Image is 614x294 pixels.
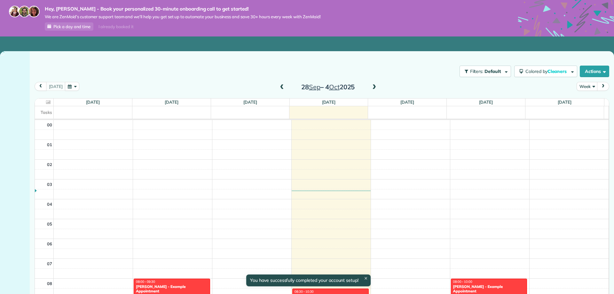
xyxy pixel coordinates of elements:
[47,281,52,286] span: 08
[577,82,597,91] button: Week
[28,6,40,17] img: michelle-19f622bdf1676172e81f8f8fba1fb50e276960ebfe0243fe18214015130c80e4.jpg
[514,66,577,77] button: Colored byCleaners
[322,99,336,105] a: [DATE]
[19,6,30,17] img: jorge-587dff0eeaa6aab1f244e6dc62b8924c3b6ad411094392a53c71c6c4a576187d.jpg
[45,14,321,20] span: We are ZenMaid’s customer support team and we’ll help you get set up to automate your business an...
[47,221,52,226] span: 05
[136,284,208,294] div: [PERSON_NAME] - Example Appointment
[329,83,340,91] span: Oct
[246,274,371,286] div: You have successfully completed your account setup!
[165,99,178,105] a: [DATE]
[47,162,52,167] span: 02
[558,99,571,105] a: [DATE]
[47,261,52,266] span: 07
[484,68,501,74] span: Default
[47,122,52,127] span: 00
[95,23,137,31] div: I already booked it
[243,99,257,105] a: [DATE]
[453,280,472,284] span: 08:00 - 10:00
[479,99,493,105] a: [DATE]
[288,83,368,91] h2: 28 – 4 2025
[400,99,414,105] a: [DATE]
[47,202,52,207] span: 04
[547,68,568,74] span: Cleaners
[45,22,93,31] a: Pick a day and time
[47,182,52,187] span: 03
[45,6,321,12] strong: Hey, [PERSON_NAME] - Book your personalized 30-minute onboarding call to get started!
[47,142,52,147] span: 01
[136,280,155,284] span: 08:00 - 09:30
[460,66,511,77] button: Filters: Default
[295,290,314,294] span: 08:30 - 10:30
[9,6,20,17] img: maria-72a9807cf96188c08ef61303f053569d2e2a8a1cde33d635c8a3ac13582a053d.jpg
[35,82,47,91] button: prev
[525,68,569,74] span: Colored by
[47,241,52,246] span: 06
[41,110,52,115] span: Tasks
[470,68,484,74] span: Filters:
[597,82,609,91] button: next
[456,66,511,77] a: Filters: Default
[453,284,525,294] div: [PERSON_NAME] - Example Appointment
[46,82,65,91] button: [DATE]
[53,24,91,29] span: Pick a day and time
[580,66,609,77] button: Actions
[309,83,320,91] span: Sep
[86,99,100,105] a: [DATE]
